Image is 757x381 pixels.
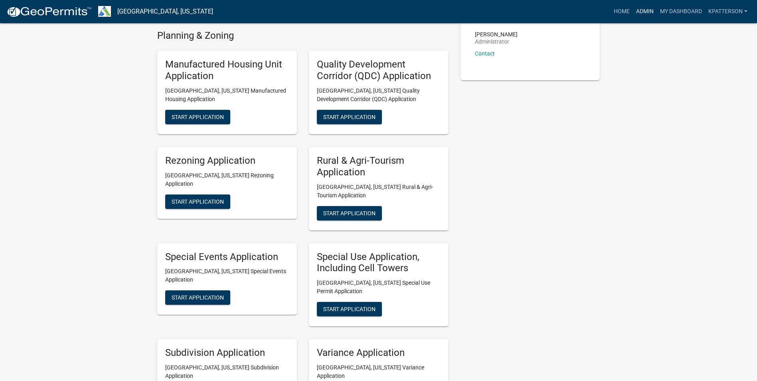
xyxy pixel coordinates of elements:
button: Start Application [317,302,382,316]
h5: Special Use Application, Including Cell Towers [317,251,441,274]
button: Start Application [165,290,230,305]
button: Start Application [165,110,230,124]
button: Start Application [165,194,230,209]
p: [GEOGRAPHIC_DATA], [US_STATE] Quality Development Corridor (QDC) Application [317,87,441,103]
h5: Subdivision Application [165,347,289,359]
button: Start Application [317,110,382,124]
span: Start Application [172,294,224,301]
h5: Manufactured Housing Unit Application [165,59,289,82]
a: My Dashboard [657,4,705,19]
a: KPATTERSON [705,4,751,19]
h5: Rural & Agri-Tourism Application [317,155,441,178]
span: Start Application [323,114,376,120]
span: Start Application [172,114,224,120]
p: [GEOGRAPHIC_DATA], [US_STATE] Rural & Agri-Tourism Application [317,183,441,200]
button: Start Application [317,206,382,220]
span: Start Application [323,210,376,216]
h5: Variance Application [317,347,441,359]
h5: Special Events Application [165,251,289,263]
p: [GEOGRAPHIC_DATA], [US_STATE] Special Events Application [165,267,289,284]
p: [GEOGRAPHIC_DATA], [US_STATE] Manufactured Housing Application [165,87,289,103]
p: [GEOGRAPHIC_DATA], [US_STATE] Special Use Permit Application [317,279,441,296]
h4: Planning & Zoning [157,30,449,42]
span: Start Application [172,198,224,204]
h5: Quality Development Corridor (QDC) Application [317,59,441,82]
img: Troup County, Georgia [98,6,111,17]
p: Administrator [475,39,518,44]
p: [GEOGRAPHIC_DATA], [US_STATE] Subdivision Application [165,363,289,380]
p: [GEOGRAPHIC_DATA], [US_STATE] Rezoning Application [165,171,289,188]
p: [GEOGRAPHIC_DATA], [US_STATE] Variance Application [317,363,441,380]
a: Home [611,4,633,19]
p: [PERSON_NAME] [475,32,518,37]
a: Admin [633,4,657,19]
a: Contact [475,50,495,57]
span: Start Application [323,306,376,312]
h5: Rezoning Application [165,155,289,167]
a: [GEOGRAPHIC_DATA], [US_STATE] [117,5,213,18]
